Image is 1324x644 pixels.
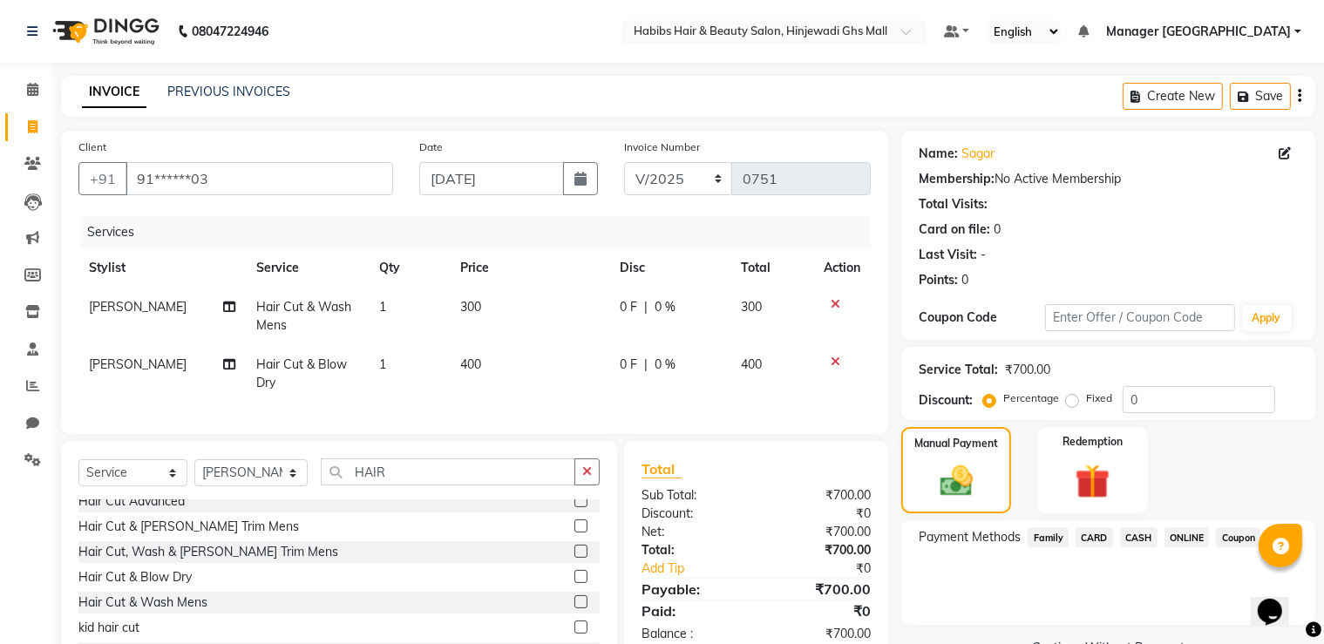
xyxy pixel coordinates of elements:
[741,356,762,372] span: 400
[919,271,958,289] div: Points:
[919,145,958,163] div: Name:
[167,84,290,99] a: PREVIOUS INVOICES
[78,248,246,288] th: Stylist
[919,195,988,214] div: Total Visits:
[930,462,984,500] img: _cash.svg
[1251,574,1307,627] iframe: chat widget
[82,77,146,108] a: INVOICE
[44,7,164,56] img: logo
[1164,527,1210,547] span: ONLINE
[628,523,757,541] div: Net:
[813,248,871,288] th: Action
[628,505,757,523] div: Discount:
[379,299,386,315] span: 1
[78,518,299,536] div: Hair Cut & [PERSON_NAME] Trim Mens
[256,356,347,390] span: Hair Cut & Blow Dry
[1063,434,1123,450] label: Redemption
[642,460,682,478] span: Total
[1242,305,1292,331] button: Apply
[919,170,995,188] div: Membership:
[609,248,730,288] th: Disc
[919,220,990,239] div: Card on file:
[919,246,977,264] div: Last Visit:
[379,356,386,372] span: 1
[450,248,609,288] th: Price
[78,543,338,561] div: Hair Cut, Wash & [PERSON_NAME] Trim Mens
[419,139,443,155] label: Date
[78,593,207,612] div: Hair Cut & Wash Mens
[919,528,1021,546] span: Payment Methods
[1123,83,1223,110] button: Create New
[919,170,1298,188] div: No Active Membership
[655,298,676,316] span: 0 %
[78,619,139,637] div: kid hair cut
[1086,390,1112,406] label: Fixed
[628,559,777,578] a: Add Tip
[1076,527,1113,547] span: CARD
[757,523,885,541] div: ₹700.00
[919,308,1045,327] div: Coupon Code
[620,356,637,374] span: 0 F
[994,220,1001,239] div: 0
[460,299,481,315] span: 300
[1028,527,1069,547] span: Family
[1230,83,1291,110] button: Save
[757,625,885,643] div: ₹700.00
[628,600,757,621] div: Paid:
[981,246,986,264] div: -
[78,492,185,511] div: Hair Cut Advanced
[919,361,998,379] div: Service Total:
[914,436,998,451] label: Manual Payment
[628,625,757,643] div: Balance :
[192,7,268,56] b: 08047224946
[256,299,351,333] span: Hair Cut & Wash Mens
[1045,304,1234,331] input: Enter Offer / Coupon Code
[628,541,757,559] div: Total:
[730,248,813,288] th: Total
[80,216,884,248] div: Services
[620,298,637,316] span: 0 F
[777,559,884,578] div: ₹0
[757,600,885,621] div: ₹0
[460,356,481,372] span: 400
[1003,390,1059,406] label: Percentage
[126,162,393,195] input: Search by Name/Mobile/Email/Code
[644,298,648,316] span: |
[1216,527,1260,547] span: Coupon
[757,579,885,600] div: ₹700.00
[919,391,973,410] div: Discount:
[1064,460,1121,503] img: _gift.svg
[1106,23,1291,41] span: Manager [GEOGRAPHIC_DATA]
[78,162,127,195] button: +91
[757,486,885,505] div: ₹700.00
[78,568,192,586] div: Hair Cut & Blow Dry
[628,486,757,505] div: Sub Total:
[655,356,676,374] span: 0 %
[1120,527,1158,547] span: CASH
[961,271,968,289] div: 0
[644,356,648,374] span: |
[1005,361,1050,379] div: ₹700.00
[628,579,757,600] div: Payable:
[89,356,187,372] span: [PERSON_NAME]
[624,139,700,155] label: Invoice Number
[757,505,885,523] div: ₹0
[961,145,995,163] a: Sagar
[321,458,575,485] input: Search or Scan
[741,299,762,315] span: 300
[89,299,187,315] span: [PERSON_NAME]
[757,541,885,559] div: ₹700.00
[78,139,106,155] label: Client
[246,248,369,288] th: Service
[369,248,451,288] th: Qty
